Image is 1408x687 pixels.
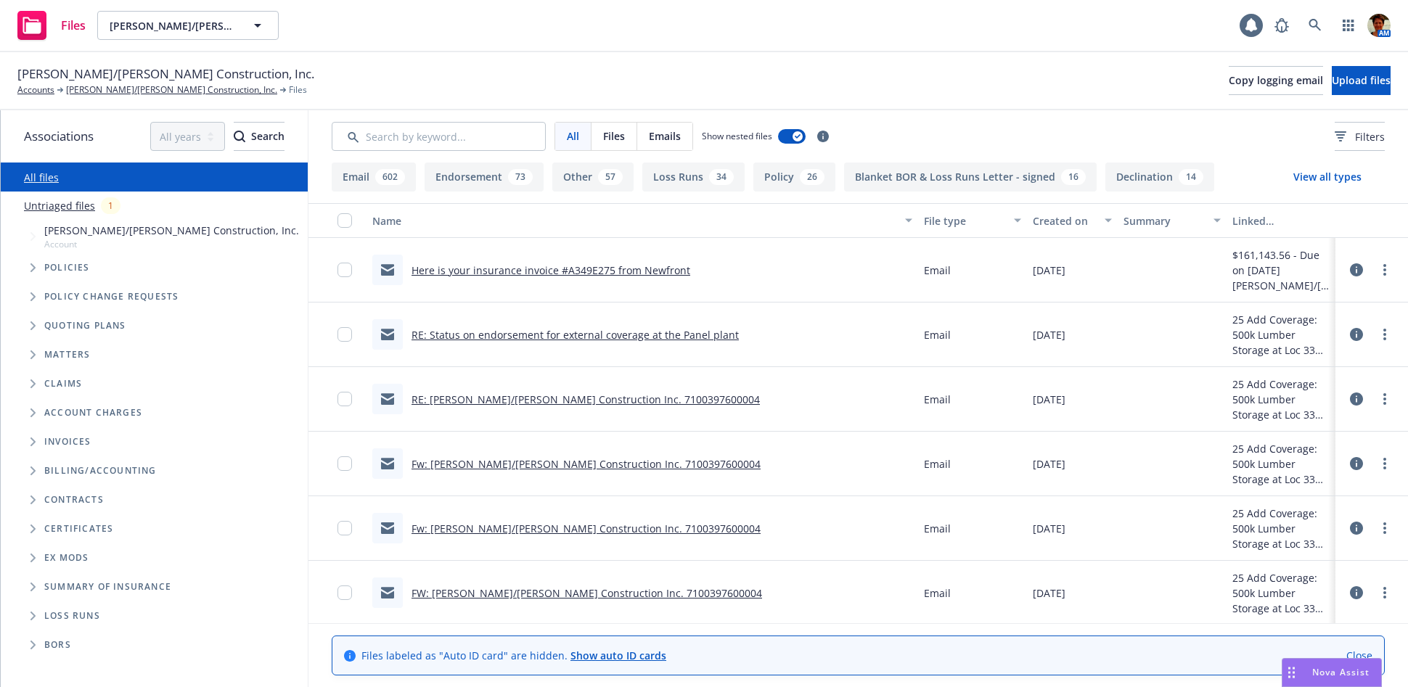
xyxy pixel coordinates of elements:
div: Search [234,123,285,150]
div: Drag to move [1282,659,1301,686]
span: Policies [44,263,90,272]
button: Linked associations [1227,203,1335,238]
a: Accounts [17,83,54,96]
div: Folder Tree Example [1,456,308,659]
div: 25 Add Coverage: 500k Lumber Storage at Loc 33 (Panel Plant) [1232,441,1330,487]
span: BORs [44,641,71,649]
input: Toggle Row Selected [337,585,352,600]
input: Toggle Row Selected [337,327,352,342]
a: Untriaged files [24,198,95,213]
button: View all types [1270,163,1385,192]
span: [PERSON_NAME]/[PERSON_NAME] Construction, Inc. [44,223,299,238]
span: Associations [24,127,94,146]
span: Files [289,83,307,96]
span: Email [924,392,951,407]
span: [DATE] [1033,585,1065,601]
span: Matters [44,350,90,359]
div: 1 [101,197,120,214]
span: Policy change requests [44,292,179,301]
div: Summary [1123,213,1205,229]
span: [PERSON_NAME]/[PERSON_NAME] Construction, Inc. [17,65,314,83]
div: File type [924,213,1005,229]
span: [DATE] [1033,456,1065,472]
div: Created on [1033,213,1096,229]
span: Email [924,456,951,472]
svg: Search [234,131,245,142]
div: $161,143.56 - Due on [DATE] [1232,247,1330,278]
input: Toggle Row Selected [337,392,352,406]
a: RE: [PERSON_NAME]/[PERSON_NAME] Construction Inc. 7100397600004 [412,392,760,406]
span: Ex Mods [44,554,89,562]
span: Invoices [44,437,91,446]
span: [DATE] [1033,327,1065,342]
button: SearchSearch [234,122,285,151]
a: Search [1301,11,1330,40]
button: Copy logging email [1229,66,1323,95]
div: Linked associations [1232,213,1330,229]
button: Loss Runs [642,163,745,192]
button: [PERSON_NAME]/[PERSON_NAME] Construction, Inc. [97,11,279,40]
span: Show nested files [702,130,772,142]
span: Files [61,20,86,31]
a: Report a Bug [1267,11,1296,40]
button: Upload files [1332,66,1391,95]
a: more [1376,261,1393,279]
span: [DATE] [1033,521,1065,536]
a: more [1376,455,1393,472]
span: All [567,128,579,144]
span: Account [44,238,299,250]
a: Show auto ID cards [570,649,666,662]
div: 26 [800,169,824,185]
span: Summary of insurance [44,583,171,591]
div: 73 [508,169,533,185]
span: Upload files [1332,73,1391,87]
button: Declination [1105,163,1214,192]
button: Other [552,163,634,192]
div: 602 [375,169,405,185]
a: more [1376,390,1393,408]
span: Billing/Accounting [44,466,157,475]
a: more [1376,584,1393,601]
span: Copy logging email [1229,73,1323,87]
button: Blanket BOR & Loss Runs Letter - signed [844,163,1097,192]
button: Created on [1027,203,1118,238]
button: Name [367,203,918,238]
button: Nova Assist [1282,658,1382,687]
a: RE: Status on endorsement for external coverage at the Panel plant [412,328,739,342]
a: Files [12,5,91,46]
div: Name [372,213,896,229]
span: Quoting plans [44,321,126,330]
button: Filters [1335,122,1385,151]
span: [DATE] [1033,263,1065,278]
span: Contracts [44,495,104,504]
button: Policy [753,163,835,192]
a: Here is your insurance invoice #A349E275 from Newfront [412,263,690,277]
span: Files [603,128,625,144]
a: FW: [PERSON_NAME]/[PERSON_NAME] Construction Inc. 7100397600004 [412,586,762,600]
div: 25 Add Coverage: 500k Lumber Storage at Loc 33 (Panel Plant) [1232,506,1330,551]
div: 25 Add Coverage: 500k Lumber Storage at Loc 33 (Panel Plant) [1232,570,1330,616]
span: Email [924,585,951,601]
button: Summary [1118,203,1227,238]
a: All files [24,170,59,184]
span: Email [924,327,951,342]
button: Endorsement [425,163,544,192]
div: 16 [1061,169,1086,185]
div: 14 [1179,169,1203,185]
div: 25 Add Coverage: 500k Lumber Storage at Loc 33 (Panel Plant) [1232,312,1330,358]
span: Claims [44,379,82,388]
span: Email [924,263,951,278]
input: Toggle Row Selected [337,456,352,471]
a: Fw: [PERSON_NAME]/[PERSON_NAME] Construction Inc. 7100397600004 [412,457,761,471]
span: Filters [1335,129,1385,144]
a: [PERSON_NAME]/[PERSON_NAME] Construction, Inc. [66,83,277,96]
span: Files labeled as "Auto ID card" are hidden. [361,648,666,663]
input: Toggle Row Selected [337,521,352,535]
a: more [1376,519,1393,537]
input: Select all [337,213,352,228]
img: photo [1367,14,1391,37]
span: Email [924,521,951,536]
span: Loss Runs [44,612,100,620]
button: File type [918,203,1027,238]
input: Toggle Row Selected [337,263,352,277]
